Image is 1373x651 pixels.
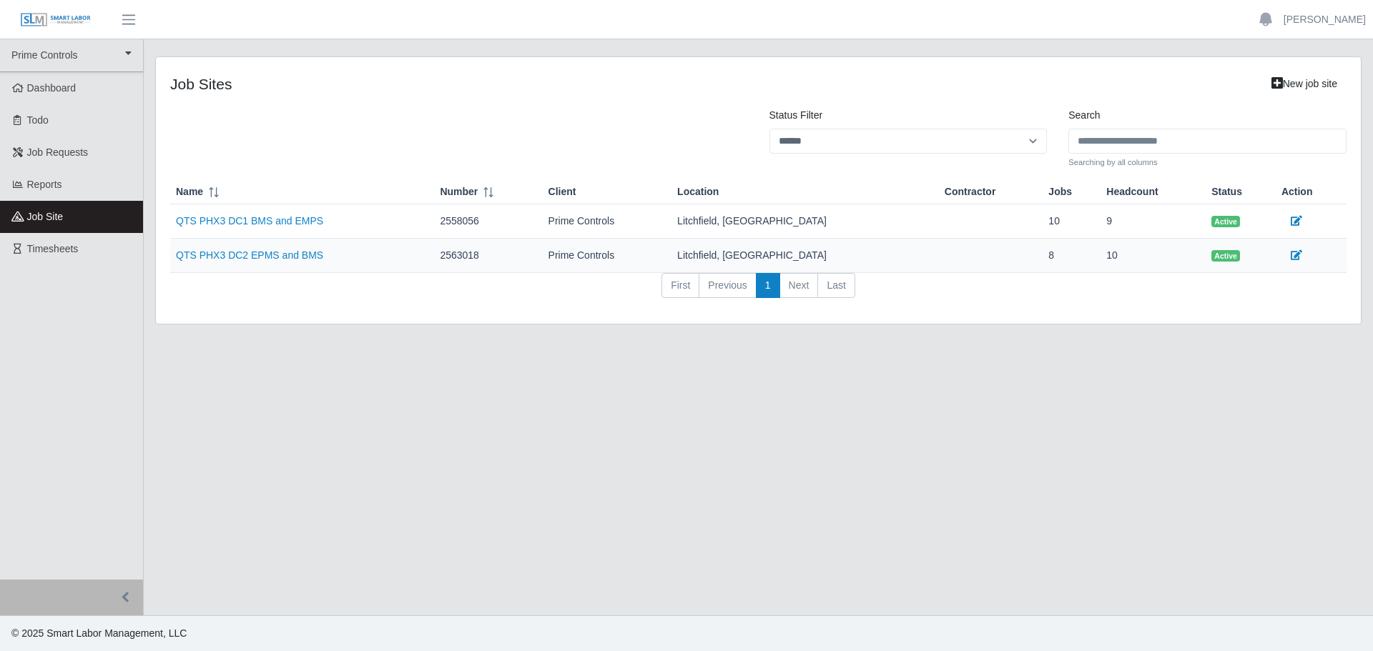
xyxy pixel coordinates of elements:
[170,75,1047,93] h4: job sites
[769,108,823,123] label: Status Filter
[1068,108,1100,123] label: Search
[1048,184,1072,199] span: Jobs
[27,82,77,94] span: Dashboard
[176,249,323,261] a: QTS PHX3 DC2 EPMS and BMS
[1106,184,1158,199] span: Headcount
[1281,184,1313,199] span: Action
[945,184,996,199] span: Contractor
[20,12,92,28] img: SLM Logo
[176,215,323,227] a: QTS PHX3 DC1 BMS and EMPS
[548,184,576,199] span: Client
[1211,216,1240,227] span: Active
[170,273,1347,310] nav: pagination
[440,184,478,199] span: Number
[1101,239,1206,273] td: 10
[543,239,672,273] td: Prime Controls
[434,239,542,273] td: 2563018
[1211,250,1240,262] span: Active
[1262,71,1347,96] a: New job site
[1211,184,1242,199] span: Status
[27,114,49,126] span: Todo
[1068,156,1347,169] small: Searching by all columns
[543,204,672,239] td: Prime Controls
[11,627,187,639] span: © 2025 Smart Labor Management, LLC
[677,184,719,199] span: Location
[1043,239,1101,273] td: 8
[27,243,79,254] span: Timesheets
[756,273,780,299] a: 1
[1284,12,1366,27] a: [PERSON_NAME]
[176,184,203,199] span: Name
[434,204,542,239] td: 2558056
[671,239,939,273] td: Litchfield, [GEOGRAPHIC_DATA]
[671,204,939,239] td: Litchfield, [GEOGRAPHIC_DATA]
[27,211,64,222] span: job site
[1043,204,1101,239] td: 10
[27,146,89,158] span: Job Requests
[1101,204,1206,239] td: 9
[27,179,62,190] span: Reports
